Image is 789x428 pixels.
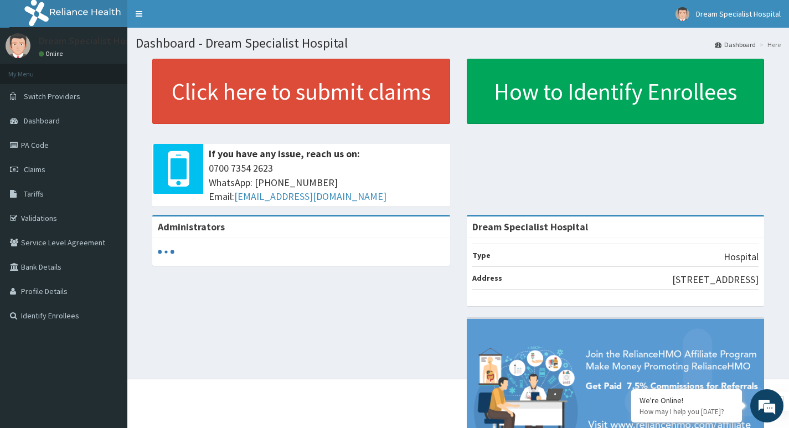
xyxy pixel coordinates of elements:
b: Address [472,273,502,283]
a: [EMAIL_ADDRESS][DOMAIN_NAME] [234,190,386,203]
a: Click here to submit claims [152,59,450,124]
span: 0700 7354 2623 WhatsApp: [PHONE_NUMBER] Email: [209,161,445,204]
svg: audio-loading [158,244,174,260]
p: [STREET_ADDRESS] [672,272,759,287]
h1: Dashboard - Dream Specialist Hospital [136,36,781,50]
img: User Image [675,7,689,21]
li: Here [757,40,781,49]
span: Tariffs [24,189,44,199]
div: We're Online! [640,395,734,405]
strong: Dream Specialist Hospital [472,220,588,233]
span: Switch Providers [24,91,80,101]
span: Dashboard [24,116,60,126]
b: Administrators [158,220,225,233]
p: Dream Specialist Hospital [39,36,150,46]
a: Dashboard [715,40,756,49]
img: User Image [6,33,30,58]
a: Online [39,50,65,58]
span: Claims [24,164,45,174]
b: Type [472,250,491,260]
p: Hospital [724,250,759,264]
b: If you have any issue, reach us on: [209,147,360,160]
p: How may I help you today? [640,407,734,416]
span: Dream Specialist Hospital [696,9,781,19]
a: How to Identify Enrollees [467,59,765,124]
